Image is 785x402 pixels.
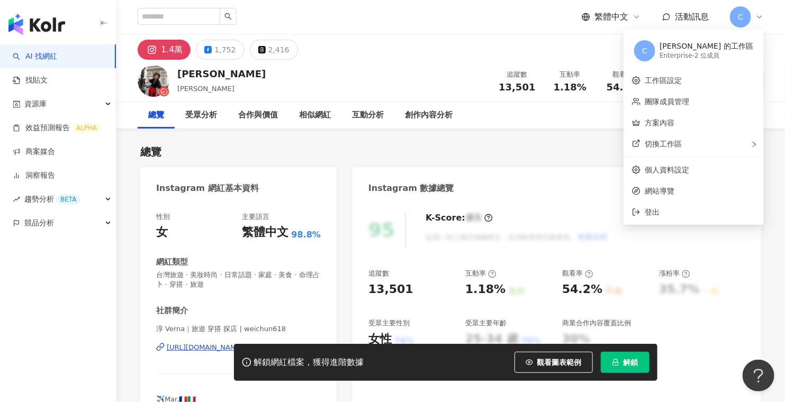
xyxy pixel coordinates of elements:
[13,75,48,86] a: 找貼文
[645,185,755,197] span: 網站導覽
[594,11,628,23] span: 繁體中文
[148,109,164,122] div: 總覽
[465,281,506,298] div: 1.18%
[659,269,690,278] div: 漲粉率
[138,65,169,97] img: KOL Avatar
[497,69,537,80] div: 追蹤數
[156,224,168,241] div: 女
[465,318,507,328] div: 受眾主要年齡
[562,318,631,328] div: 商業合作內容覆蓋比例
[738,11,743,23] span: C
[177,67,266,80] div: [PERSON_NAME]
[156,270,321,289] span: 台灣旅遊 · 美妝時尚 · 日常話題 · 家庭 · 美食 · 命理占卜 · 穿搭 · 旅遊
[161,42,183,57] div: 1.4萬
[607,82,639,93] span: 54.2%
[250,40,298,60] button: 2,416
[196,40,244,60] button: 1,752
[645,97,689,106] a: 團隊成員管理
[268,42,290,57] div: 2,416
[352,109,384,122] div: 互動分析
[675,12,709,22] span: 活動訊息
[56,194,80,205] div: BETA
[562,269,593,278] div: 觀看率
[224,13,232,20] span: search
[185,109,217,122] div: 受眾分析
[140,144,161,159] div: 總覽
[214,42,236,57] div: 1,752
[562,281,602,298] div: 54.2%
[537,358,582,367] span: 觀看圖表範例
[405,109,453,122] div: 創作內容分析
[368,331,392,348] div: 女性
[8,14,65,35] img: logo
[660,51,753,60] div: Enterprise - 2 位成員
[177,85,234,93] span: [PERSON_NAME]
[24,187,80,211] span: 趨勢分析
[156,182,259,194] div: Instagram 網紅基本資料
[156,305,188,316] div: 社群簡介
[645,76,682,85] a: 工作區設定
[550,69,590,80] div: 互動率
[368,269,389,278] div: 追蹤數
[624,358,638,367] span: 解鎖
[167,343,243,352] div: [URL][DOMAIN_NAME]
[603,69,643,80] div: 觀看率
[299,109,331,122] div: 相似網紅
[156,343,321,352] a: [URL][DOMAIN_NAME]
[642,45,647,57] span: C
[368,318,410,328] div: 受眾主要性別
[751,141,757,148] span: right
[645,140,682,148] span: 切換工作區
[13,196,20,203] span: rise
[554,82,587,93] span: 1.18%
[660,41,753,52] div: [PERSON_NAME] 的工作區
[499,81,535,93] span: 13,501
[156,257,188,268] div: 網紅類型
[13,123,101,133] a: 效益預測報告ALPHA
[242,224,288,241] div: 繁體中文
[254,357,364,368] div: 解鎖網紅檔案，獲得進階數據
[156,324,321,334] span: 淳 Verna｜旅遊 穿搭 探店 | weichun618
[368,182,454,194] div: Instagram 數據總覽
[645,208,660,216] span: 登出
[612,359,619,366] span: lock
[291,229,321,241] span: 98.8%
[24,92,47,116] span: 資源庫
[645,118,674,127] a: 方案內容
[465,269,497,278] div: 互動率
[515,352,593,373] button: 觀看圖表範例
[24,211,54,235] span: 競品分析
[13,147,55,157] a: 商案媒合
[138,40,191,60] button: 1.4萬
[13,51,57,62] a: searchAI 找網紅
[645,166,689,174] a: 個人資料設定
[13,170,55,181] a: 洞察報告
[242,212,269,222] div: 主要語言
[368,281,413,298] div: 13,501
[156,212,170,222] div: 性別
[426,212,493,224] div: K-Score :
[601,352,649,373] button: 解鎖
[238,109,278,122] div: 合作與價值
